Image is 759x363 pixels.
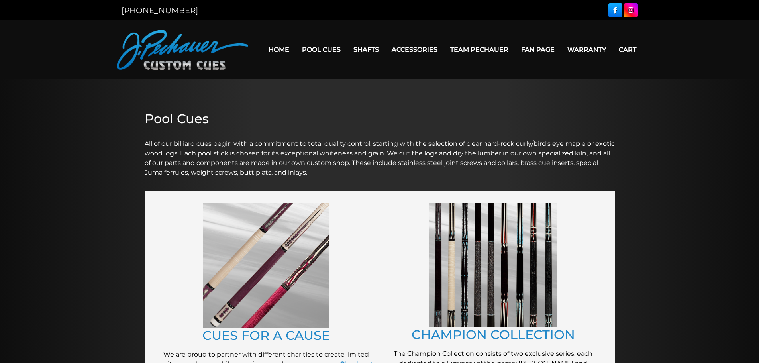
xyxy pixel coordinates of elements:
[515,39,561,60] a: Fan Page
[296,39,347,60] a: Pool Cues
[444,39,515,60] a: Team Pechauer
[117,30,248,70] img: Pechauer Custom Cues
[122,6,198,15] a: [PHONE_NUMBER]
[412,327,575,342] a: CHAMPION COLLECTION
[262,39,296,60] a: Home
[145,111,615,126] h2: Pool Cues
[385,39,444,60] a: Accessories
[561,39,612,60] a: Warranty
[145,130,615,177] p: All of our billiard cues begin with a commitment to total quality control, starting with the sele...
[612,39,643,60] a: Cart
[347,39,385,60] a: Shafts
[202,328,330,343] a: CUES FOR A CAUSE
